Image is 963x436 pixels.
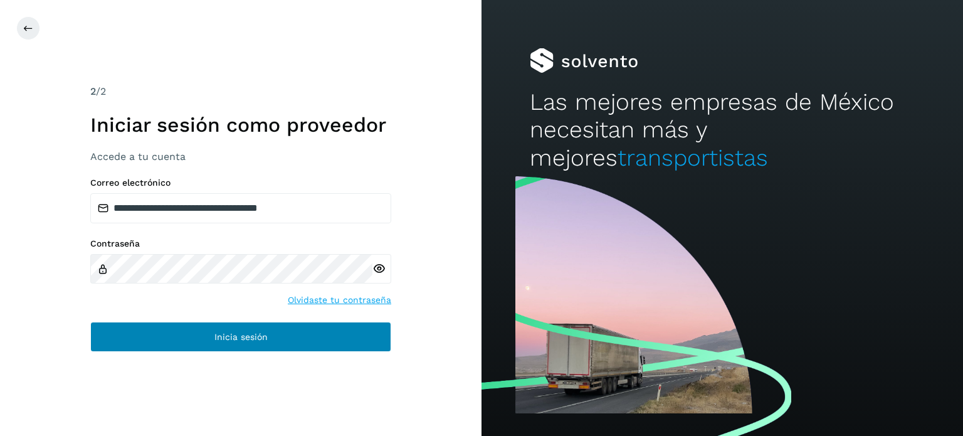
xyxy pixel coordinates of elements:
[90,178,391,188] label: Correo electrónico
[618,144,768,171] span: transportistas
[90,85,96,97] span: 2
[214,332,268,341] span: Inicia sesión
[90,113,391,137] h1: Iniciar sesión como proveedor
[530,88,915,172] h2: Las mejores empresas de México necesitan más y mejores
[90,151,391,162] h3: Accede a tu cuenta
[90,238,391,249] label: Contraseña
[90,84,391,99] div: /2
[288,294,391,307] a: Olvidaste tu contraseña
[90,322,391,352] button: Inicia sesión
